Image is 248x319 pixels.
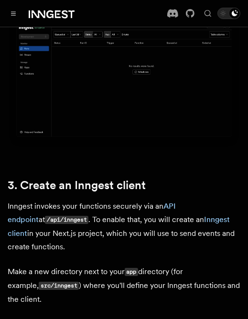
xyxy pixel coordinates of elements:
[8,202,176,224] a: API endpoint
[8,8,19,19] button: Toggle navigation
[8,265,240,306] p: Make a new directory next to your directory (for example, ) where you'll define your Inngest func...
[8,2,240,148] img: Inngest Dev Server's 'Runs' tab with no data
[8,179,146,192] a: 3. Create an Inngest client
[8,215,230,238] a: Inngest client
[125,268,138,276] code: app
[8,200,240,254] p: Inngest invokes your functions securely via an at . To enable that, you will create an in your Ne...
[202,8,214,19] button: Find something...
[45,216,88,224] code: /api/inngest
[217,8,240,19] button: Toggle dark mode
[39,282,79,290] code: src/inngest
